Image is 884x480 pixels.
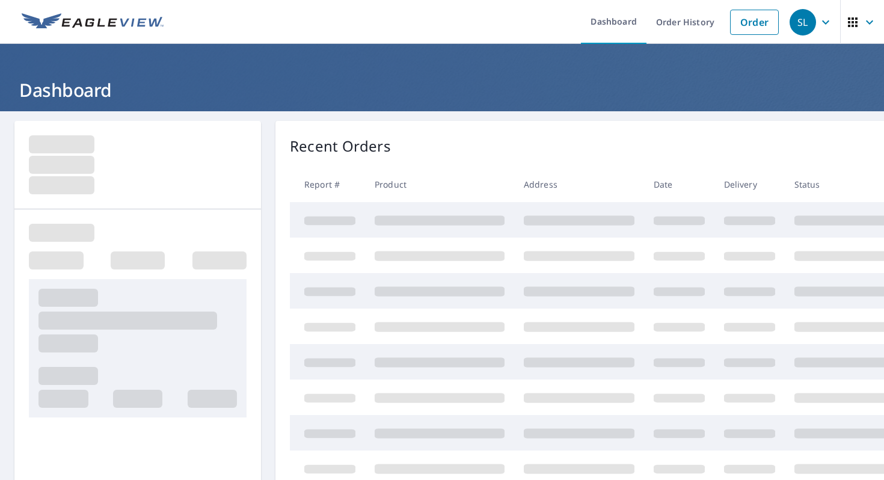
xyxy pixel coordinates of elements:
th: Product [365,167,514,202]
p: Recent Orders [290,135,391,157]
div: SL [790,9,816,35]
th: Date [644,167,714,202]
img: EV Logo [22,13,164,31]
th: Delivery [714,167,785,202]
th: Address [514,167,644,202]
th: Report # [290,167,365,202]
a: Order [730,10,779,35]
h1: Dashboard [14,78,870,102]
